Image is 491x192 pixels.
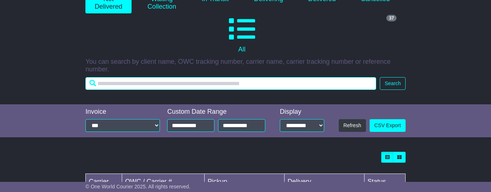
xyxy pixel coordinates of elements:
[339,119,366,132] button: Refresh
[365,174,406,190] td: Status
[280,108,324,116] div: Display
[285,174,365,190] td: Delivery
[386,15,396,21] span: 37
[122,174,205,190] td: OWC / Carrier #
[85,108,160,116] div: Invoice
[205,174,285,190] td: Pickup
[86,174,122,190] td: Carrier
[85,184,190,189] span: © One World Courier 2025. All rights reserved.
[85,13,398,56] a: 37 All
[167,108,269,116] div: Custom Date Range
[370,119,406,132] a: CSV Export
[380,77,405,90] button: Search
[85,58,406,74] p: You can search by client name, OWC tracking number, carrier name, carrier tracking number or refe...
